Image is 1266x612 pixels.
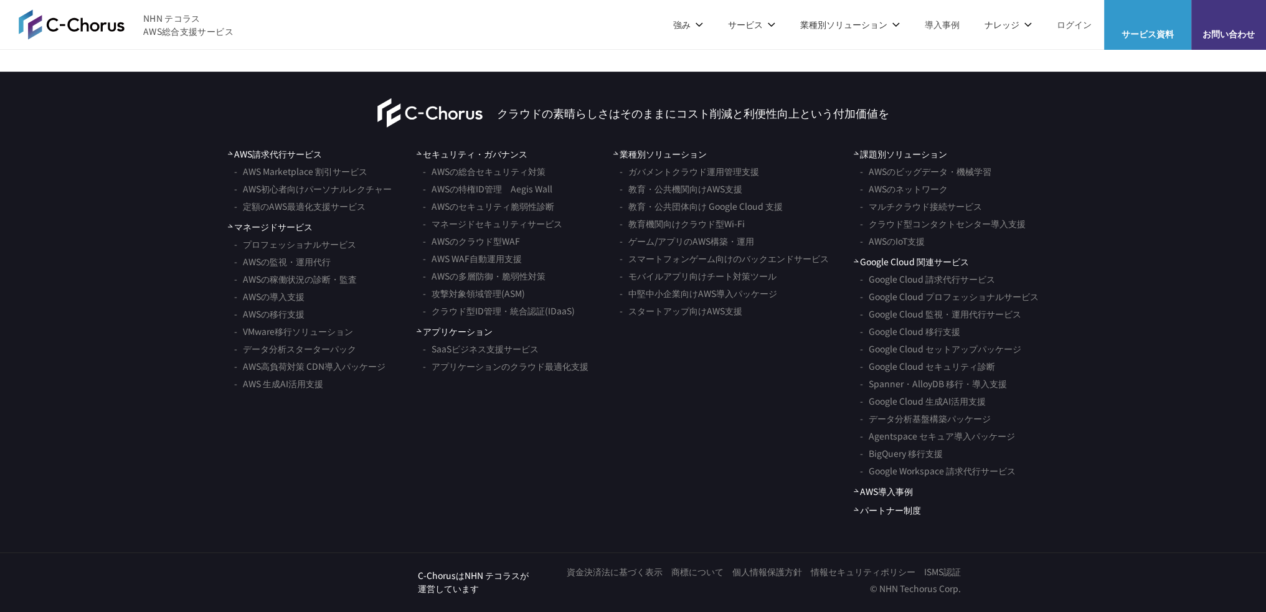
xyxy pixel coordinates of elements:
[860,305,1021,322] a: Google Cloud 監視・運用代行サービス
[613,148,707,161] span: 業種別ソリューション
[860,427,1015,445] a: Agentspace セキュア導入パッケージ
[620,232,754,250] a: ゲーム/アプリのAWS構築・運用
[234,197,366,215] a: 定額のAWS最適化支援サービス
[860,375,1007,392] a: Spanner・AlloyDB 移行・導入支援
[234,375,323,392] a: AWS 生成AI活用支援
[19,9,125,39] img: AWS総合支援サービス C-Chorus
[1219,9,1239,24] img: お問い合わせ
[423,232,520,250] a: AWSのクラウド型WAF
[854,148,947,161] span: 課題別ソリューション
[860,322,960,340] a: Google Cloud 移行支援
[234,270,357,288] a: AWSの稼働状況の診断・監査
[228,148,322,161] a: AWS請求代行サービス
[418,569,529,595] p: C-ChorusはNHN テコラスが 運営しています
[800,18,900,31] p: 業種別ソリューション
[423,180,552,197] a: AWSの特権ID管理 Aegis Wall
[417,148,527,161] a: セキュリティ・ガバナンス
[234,305,305,322] a: AWSの移行支援
[423,215,562,232] a: マネージドセキュリティサービス
[417,325,493,338] span: アプリケーション
[673,18,703,31] p: 強み
[234,253,331,270] a: AWSの監視・運用代行
[620,302,742,319] a: スタートアップ向けAWS支援
[423,357,588,375] a: アプリケーションのクラウド最適化支援
[234,162,367,180] a: AWS Marketplace 割引サービス
[860,357,995,375] a: Google Cloud セキュリティ診断
[620,180,742,197] a: 教育・公共機関向けAWS支援
[620,250,829,267] a: スマートフォンゲーム向けのバックエンドサービス
[620,215,745,232] a: 教育機関向けクラウド型Wi-Fi
[234,180,392,197] a: AWS初心者向けパーソナルレクチャー
[860,410,991,427] a: データ分析基盤構築パッケージ
[860,340,1021,357] a: Google Cloud セットアップパッケージ
[558,582,961,595] p: © NHN Techorus Corp.
[860,288,1039,305] a: Google Cloud プロフェッショナルサービス
[860,462,1016,479] a: Google Workspace 請求代行サービス
[567,565,663,578] a: 資金決済法に基づく表示
[234,235,356,253] a: プロフェッショナルサービス
[985,18,1032,31] p: ナレッジ
[1057,18,1092,31] a: ログイン
[732,565,802,578] a: 個人情報保護方針
[143,12,234,38] span: NHN テコラス AWS総合支援サービス
[854,255,969,268] span: Google Cloud 関連サービス
[728,18,775,31] p: サービス
[234,340,356,357] a: データ分析スターターパック
[860,392,986,410] a: Google Cloud 生成AI活用支援
[811,565,915,578] a: 情報セキュリティポリシー
[1138,9,1158,24] img: AWS総合支援サービス C-Chorus サービス資料
[497,104,889,121] p: クラウドの素晴らしさはそのままにコスト削減と利便性向上という付加価値を
[860,162,991,180] a: AWSのビッグデータ・機械学習
[620,162,759,180] a: ガバメントクラウド運用管理支援
[671,565,724,578] a: 商標について
[1104,27,1191,40] span: サービス資料
[620,197,783,215] a: 教育・公共団体向け Google Cloud 支援
[860,197,982,215] a: マルチクラウド接続サービス
[860,445,943,462] a: BigQuery 移行支援
[860,215,1026,232] a: クラウド型コンタクトセンター導入支援
[1191,27,1266,40] span: お問い合わせ
[234,357,385,375] a: AWS高負荷対策 CDN導入パッケージ
[860,270,995,288] a: Google Cloud 請求代行サービス
[423,197,554,215] a: AWSのセキュリティ脆弱性診断
[854,485,913,498] a: AWS導入事例
[423,162,546,180] a: AWSの総合セキュリティ対策
[854,504,921,517] a: パートナー制度
[423,250,522,267] a: AWS WAF自動運用支援
[423,340,539,357] a: SaaSビジネス支援サービス
[19,9,234,39] a: AWS総合支援サービス C-Chorus NHN テコラスAWS総合支援サービス
[423,302,575,319] a: クラウド型ID管理・統合認証(IDaaS)
[234,288,305,305] a: AWSの導入支援
[423,285,525,302] a: 攻撃対象領域管理(ASM)
[620,285,777,302] a: 中堅中小企業向けAWS導入パッケージ
[234,322,353,340] a: VMware移行ソリューション
[620,267,777,285] a: モバイルアプリ向けチート対策ツール
[924,565,961,578] a: ISMS認証
[860,232,925,250] a: AWSのIoT支援
[925,18,960,31] a: 導入事例
[860,180,948,197] a: AWSのネットワーク
[228,220,313,233] a: マネージドサービス
[423,267,546,285] a: AWSの多層防御・脆弱性対策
